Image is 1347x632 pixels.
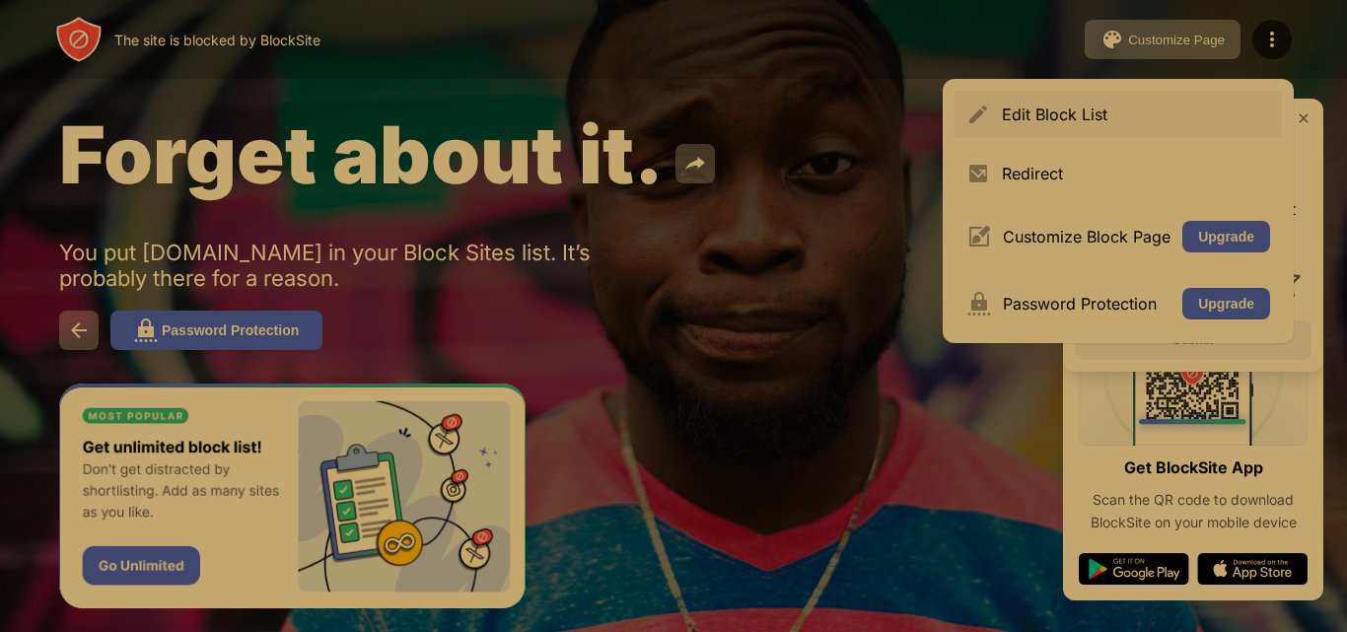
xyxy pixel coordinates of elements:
div: Scan the QR code to download BlockSite on your mobile device [1079,489,1308,533]
img: header-logo.svg [55,16,103,63]
img: share.svg [683,152,707,176]
img: rate-us-close.svg [1296,110,1312,126]
img: back.svg [67,318,91,342]
div: Customize Page [1128,33,1225,47]
img: app-store.svg [1197,553,1308,585]
div: The site is blocked by BlockSite [114,32,320,48]
div: Get BlockSite App [1124,454,1263,482]
img: google-play.svg [1079,553,1189,585]
div: You put [DOMAIN_NAME] in your Block Sites list. It’s probably there for a reason. [59,240,669,291]
div: Edit Block List [1002,105,1270,124]
iframe: Banner [59,384,526,609]
img: menu-pencil.svg [966,103,990,126]
span: Forget about it. [59,106,664,202]
img: menu-redirect.svg [966,162,990,185]
div: Redirect [1002,164,1270,183]
button: Password Protection [110,311,322,350]
img: pallet.svg [1100,28,1124,51]
img: password.svg [134,318,158,342]
button: Upgrade [1182,288,1270,319]
button: Upgrade [1182,221,1270,252]
img: menu-password.svg [966,292,991,316]
div: Password Protection [162,322,299,338]
div: Password Protection [1003,294,1170,314]
button: Customize Page [1085,20,1241,59]
div: Customize Block Page [1003,227,1170,246]
img: menu-icon.svg [1260,28,1284,51]
img: menu-customize.svg [966,225,991,248]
